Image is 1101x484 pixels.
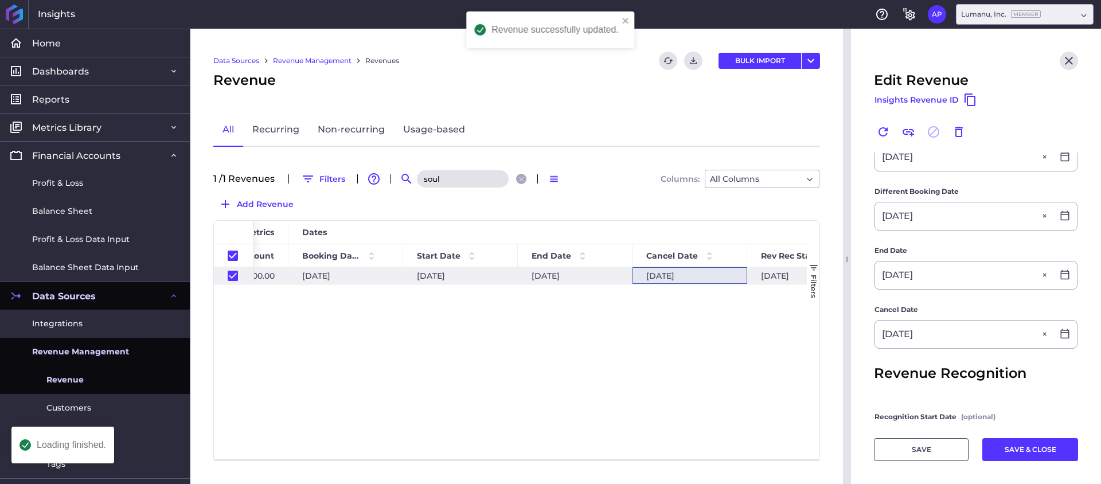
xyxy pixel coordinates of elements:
[491,25,618,34] div: Revenue successfully updated.
[874,93,959,106] span: Insights Revenue ID
[32,261,139,274] span: Balance Sheet Data Input
[239,251,274,261] span: Amount
[684,52,702,70] button: Download
[213,70,276,91] span: Revenue
[982,438,1078,461] button: SAVE & CLOSE
[1039,261,1053,289] button: Close
[874,123,892,141] button: Renew
[302,227,327,237] span: Dates
[213,56,259,66] a: Data Sources
[32,37,61,49] span: Home
[874,245,907,256] span: End Date
[32,290,96,302] span: Data Sources
[32,122,101,134] span: Metrics Library
[875,321,1053,348] input: Cancel Date
[32,93,69,106] span: Reports
[32,150,120,162] span: Financial Accounts
[32,177,83,189] span: Profit & Loss
[32,346,129,358] span: Revenue Management
[747,267,862,284] div: [DATE]
[518,267,633,284] div: [DATE]
[928,5,946,24] button: User Menu
[417,251,460,261] span: Start Date
[1011,10,1041,18] ins: Member
[659,52,677,70] button: Refresh
[214,267,254,284] div: Press SPACE to deselect this row.
[961,9,1041,19] div: Lumanu, Inc.
[237,198,294,210] span: Add Revenue
[802,53,820,69] button: User Menu
[46,402,91,414] span: Customers
[288,267,403,284] div: [DATE]
[1039,321,1053,348] button: Close
[32,205,92,217] span: Balance Sheet
[705,170,819,188] div: Dropdown select
[302,251,360,261] span: Booking Date
[761,251,819,261] span: Rev Rec Start Date
[1060,52,1078,70] button: Close
[622,16,630,27] button: close
[875,261,1053,289] input: Select Date
[1039,143,1053,171] button: Close
[874,304,918,315] span: Cancel Date
[874,186,959,197] span: Different Booking Date
[516,174,526,184] button: Close search
[32,233,130,245] span: Profit & Loss Data Input
[710,172,759,186] span: All Columns
[874,438,969,461] button: SAVE
[213,114,243,147] a: All
[397,170,416,188] button: Search by
[296,170,350,188] button: Filters
[950,123,968,141] button: Delete
[213,174,282,184] div: 1 / 1 Revenue s
[365,56,399,66] a: Revenues
[874,91,978,109] button: Insights Revenue ID
[394,114,474,147] a: Usage-based
[961,411,995,423] span: (optional)
[309,114,394,147] a: Non-recurring
[899,123,918,141] button: Link
[956,4,1094,25] div: Dropdown select
[1039,202,1053,230] button: Close
[273,56,352,66] a: Revenue Management
[646,251,698,261] span: Cancel Date
[874,411,956,423] span: Recognition Start Date
[875,202,1053,230] input: Select Date
[243,114,309,147] a: Recurring
[32,65,89,77] span: Dashboards
[873,5,891,24] button: Help
[875,143,1053,171] input: Select Date
[32,318,83,330] span: Integrations
[661,175,700,183] span: Columns:
[900,5,919,24] button: General Settings
[809,275,818,298] span: Filters
[874,363,1026,384] span: Revenue Recognition
[719,53,801,69] button: BULK IMPORT
[532,251,571,261] span: End Date
[37,440,106,450] div: Loading finished.
[46,374,84,386] span: Revenue
[213,195,299,213] button: Add Revenue
[874,70,969,91] span: Edit Revenue
[633,267,747,284] div: [DATE]
[403,267,518,284] div: [DATE]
